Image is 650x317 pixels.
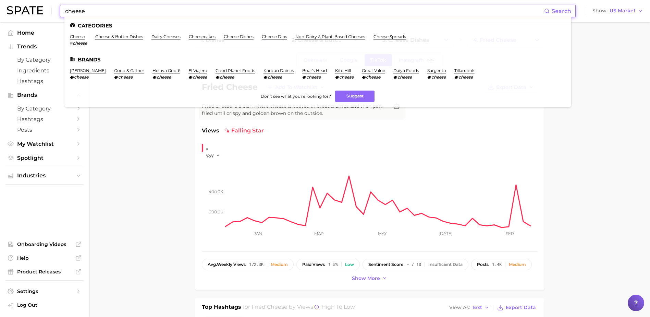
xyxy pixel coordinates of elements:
a: Hashtags [5,114,84,125]
em: cheese [74,74,88,80]
a: Posts [5,125,84,135]
a: [PERSON_NAME] [70,68,106,73]
em: cheese [73,40,87,46]
a: cheese dishes [224,34,254,39]
a: by Category [5,55,84,65]
a: good planet foods [216,68,255,73]
span: Product Releases [17,269,72,275]
a: kite hill [335,68,351,73]
li: Brands [70,57,566,62]
em: cheese [431,74,446,80]
span: paid views [302,262,325,267]
a: heluva good! [152,68,180,73]
a: Spotlight [5,153,84,163]
span: 1.5% [328,262,338,267]
span: View As [449,306,470,309]
h1: Top Hashtags [202,303,241,313]
a: cheesecakes [189,34,216,39]
em: cheese [193,74,207,80]
em: cheese [157,74,171,80]
button: Industries [5,171,84,181]
button: posts1.4kMedium [471,259,532,270]
button: avg.weekly views172.3kMedium [202,259,294,270]
span: Don't see what you're looking for? [261,94,331,99]
em: cheese [268,74,282,80]
abbr: average [208,262,217,267]
span: Trends [17,44,72,50]
em: cheese [397,74,412,80]
em: cheese [366,74,380,80]
div: Medium [271,262,288,267]
button: Trends [5,42,84,52]
em: cheese [306,74,321,80]
a: dairy cheeses [151,34,181,39]
span: 1.4k [492,262,502,267]
button: ShowUS Market [591,7,645,15]
span: My Watchlist [17,141,72,147]
a: great value [362,68,385,73]
a: non-dairy & plant-based cheeses [295,34,365,39]
a: Settings [5,286,84,296]
em: cheese [220,74,234,80]
a: el viajero [188,68,207,73]
span: # [70,40,73,46]
span: high to low [321,304,355,310]
span: Log Out [17,302,78,308]
a: Product Releases [5,267,84,277]
div: Insufficient Data [428,262,463,267]
span: Industries [17,173,72,179]
a: by Category [5,103,84,114]
em: cheese [458,74,473,80]
span: Hashtags [17,116,72,122]
button: sentiment score- / 10Insufficient Data [363,259,468,270]
a: Help [5,253,84,263]
a: tillamook [454,68,475,73]
a: karoun dairies [263,68,294,73]
button: Export Data [495,303,537,313]
span: fried cheese [252,304,287,310]
img: SPATE [7,6,43,14]
img: falling star [224,128,230,133]
span: sentiment score [368,262,403,267]
span: Posts [17,127,72,133]
div: Medium [509,262,526,267]
a: Hashtags [5,76,84,86]
div: - [206,143,225,154]
button: YoY [206,153,221,159]
span: Ingredients [17,67,72,74]
span: weekly views [208,262,246,267]
span: Fried cheese is a dish where cheese is coated in breadcrumbs and then pan-fried until crispy and ... [202,103,388,117]
span: Text [472,306,482,309]
a: cheese & butter dishes [95,34,143,39]
input: Search here for a brand, industry, or ingredient [64,5,544,17]
a: cheese [70,34,85,39]
span: Settings [17,288,72,294]
a: cheese dips [262,34,287,39]
span: Export Data [506,305,536,310]
div: Low [345,262,354,267]
tspan: [DATE] [439,231,453,236]
span: Views [202,127,219,135]
span: Help [17,255,72,261]
span: Show more [352,275,380,281]
button: Show more [350,274,389,283]
a: Home [5,27,84,38]
span: Show [592,9,608,13]
a: Ingredients [5,65,84,76]
em: cheese [118,74,133,80]
span: Brands [17,92,72,98]
span: Onboarding Videos [17,241,72,247]
tspan: Jan [253,231,262,236]
span: posts [477,262,489,267]
button: Brands [5,90,84,100]
span: US Market [610,9,636,13]
button: Suggest [335,91,375,102]
a: My Watchlist [5,139,84,149]
a: cheese spreads [373,34,406,39]
span: by Category [17,105,72,112]
span: 172.3k [249,262,263,267]
span: Search [552,8,571,14]
span: Spotlight [17,155,72,161]
button: paid views1.5%Low [296,259,360,270]
tspan: Mar [314,231,324,236]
